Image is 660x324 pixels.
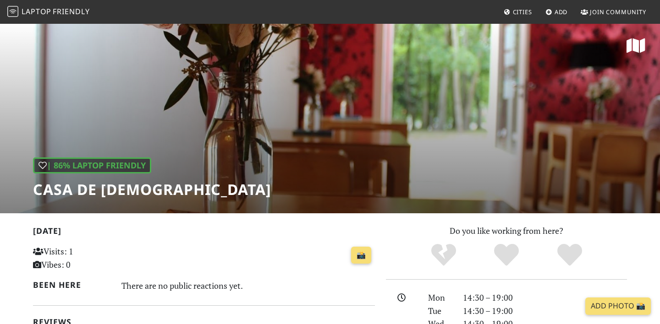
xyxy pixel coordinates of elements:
span: Laptop [22,6,51,16]
div: Tue [423,304,457,318]
h2: [DATE] [33,226,375,239]
div: Mon [423,291,457,304]
div: | 86% Laptop Friendly [33,157,151,173]
div: 14:30 – 19:00 [457,291,632,304]
a: Add Photo 📸 [585,297,651,315]
a: 📸 [351,247,371,264]
span: Friendly [53,6,89,16]
div: No [412,243,475,268]
span: Add [555,8,568,16]
a: Cities [500,4,536,20]
img: LaptopFriendly [7,6,18,17]
p: Visits: 1 Vibes: 0 [33,245,140,271]
a: Add [542,4,572,20]
h1: Casa de [DEMOGRAPHIC_DATA] [33,181,271,198]
a: LaptopFriendly LaptopFriendly [7,4,90,20]
div: Definitely! [538,243,601,268]
h2: Been here [33,280,110,290]
p: Do you like working from here? [386,224,627,238]
div: There are no public reactions yet. [121,278,375,293]
div: Yes [475,243,538,268]
span: Join Community [590,8,646,16]
div: 14:30 – 19:00 [457,304,632,318]
a: Join Community [577,4,650,20]
span: Cities [513,8,532,16]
